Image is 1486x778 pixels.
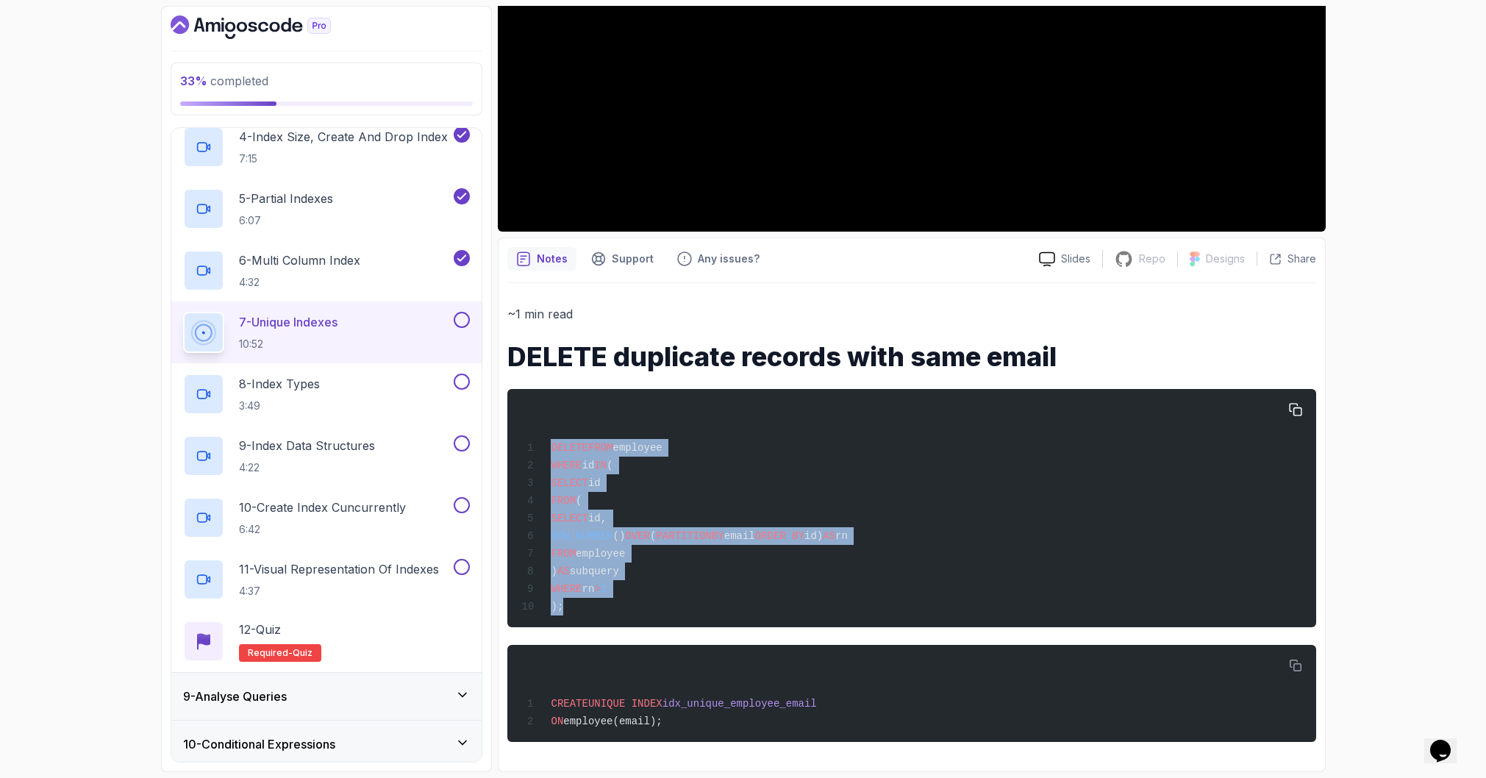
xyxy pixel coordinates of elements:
p: 10:52 [239,337,337,351]
p: Any issues? [698,251,760,266]
span: ( [576,495,582,507]
span: PARTITION [656,530,712,542]
p: 5 - Partial Indexes [239,190,333,207]
span: employee(email); [563,715,662,727]
p: 12 - Quiz [239,621,281,638]
span: AS [557,565,570,577]
p: 4:32 [239,275,360,290]
p: 4 - Index Size, Create And Drop Index [239,128,448,146]
button: Share [1257,251,1316,266]
p: Designs [1206,251,1245,266]
span: rn [835,530,848,542]
span: SELECT [551,513,587,524]
span: ( [650,530,656,542]
span: WHERE [551,460,582,471]
span: id [588,477,601,489]
button: 10-Conditional Expressions [171,721,482,768]
p: 9 - Index Data Structures [239,437,375,454]
span: ON [551,715,563,727]
span: 33 % [180,74,207,88]
span: ROW_NUMBER [551,530,612,542]
span: employee [613,442,662,454]
button: 4-Index Size, Create And Drop Index7:15 [183,126,470,168]
p: 7:15 [239,151,448,166]
span: id) [804,530,823,542]
span: CREATE [551,698,587,710]
p: 3:49 [239,399,320,413]
button: 8-Index Types3:49 [183,374,470,415]
span: ); [551,601,563,613]
span: employee [576,548,625,560]
a: Slides [1027,251,1102,267]
p: Slides [1061,251,1090,266]
p: 4:37 [239,584,439,599]
span: BY [712,530,724,542]
span: OVER [625,530,650,542]
h3: 10 - Conditional Expressions [183,735,335,753]
button: Support button [582,247,662,271]
p: Support [612,251,654,266]
button: 9-Analyse Queries [171,673,482,720]
button: Feedback button [668,247,768,271]
span: AS [823,530,835,542]
p: 7 - Unique Indexes [239,313,337,331]
iframe: chat widget [1424,719,1471,763]
p: ~1 min read [507,304,1316,324]
button: 6-Multi Column Index4:32 [183,250,470,291]
span: FROM [551,548,576,560]
p: 4:22 [239,460,375,475]
span: quiz [293,647,312,659]
button: 12-QuizRequired-quiz [183,621,470,662]
span: completed [180,74,268,88]
span: idx_unique_employee_email [662,698,817,710]
button: 11-Visual Representation Of Indexes4:37 [183,559,470,600]
span: FROM [551,495,576,507]
p: 8 - Index Types [239,375,320,393]
span: email [724,530,755,542]
p: 6 - Multi Column Index [239,251,360,269]
p: 11 - Visual Representation Of Indexes [239,560,439,578]
p: Share [1287,251,1316,266]
p: Notes [537,251,568,266]
p: Repo [1139,251,1165,266]
span: () [613,530,626,542]
p: 10 - Create Index Cuncurrently [239,499,406,516]
button: 10-Create Index Cuncurrently6:42 [183,497,470,538]
span: id, [588,513,607,524]
span: WHERE [551,583,582,595]
span: ) [551,565,557,577]
span: ( [607,460,612,471]
span: IN [594,460,607,471]
span: SELECT [551,477,587,489]
button: 5-Partial Indexes6:07 [183,188,470,229]
span: 1 [601,583,607,595]
span: > [594,583,600,595]
span: id [582,460,595,471]
span: subquery [570,565,619,577]
h3: 9 - Analyse Queries [183,688,287,705]
a: Dashboard [171,15,365,39]
span: rn [582,583,595,595]
span: Required- [248,647,293,659]
p: 6:07 [239,213,333,228]
button: 9-Index Data Structures4:22 [183,435,470,477]
span: UNIQUE INDEX [588,698,662,710]
span: FROM [588,442,613,454]
h1: DELETE duplicate records with same email [507,342,1316,371]
span: ORDER BY [755,530,804,542]
p: 6:42 [239,522,406,537]
button: 7-Unique Indexes10:52 [183,312,470,353]
button: notes button [507,247,576,271]
span: DELETE [551,442,587,454]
